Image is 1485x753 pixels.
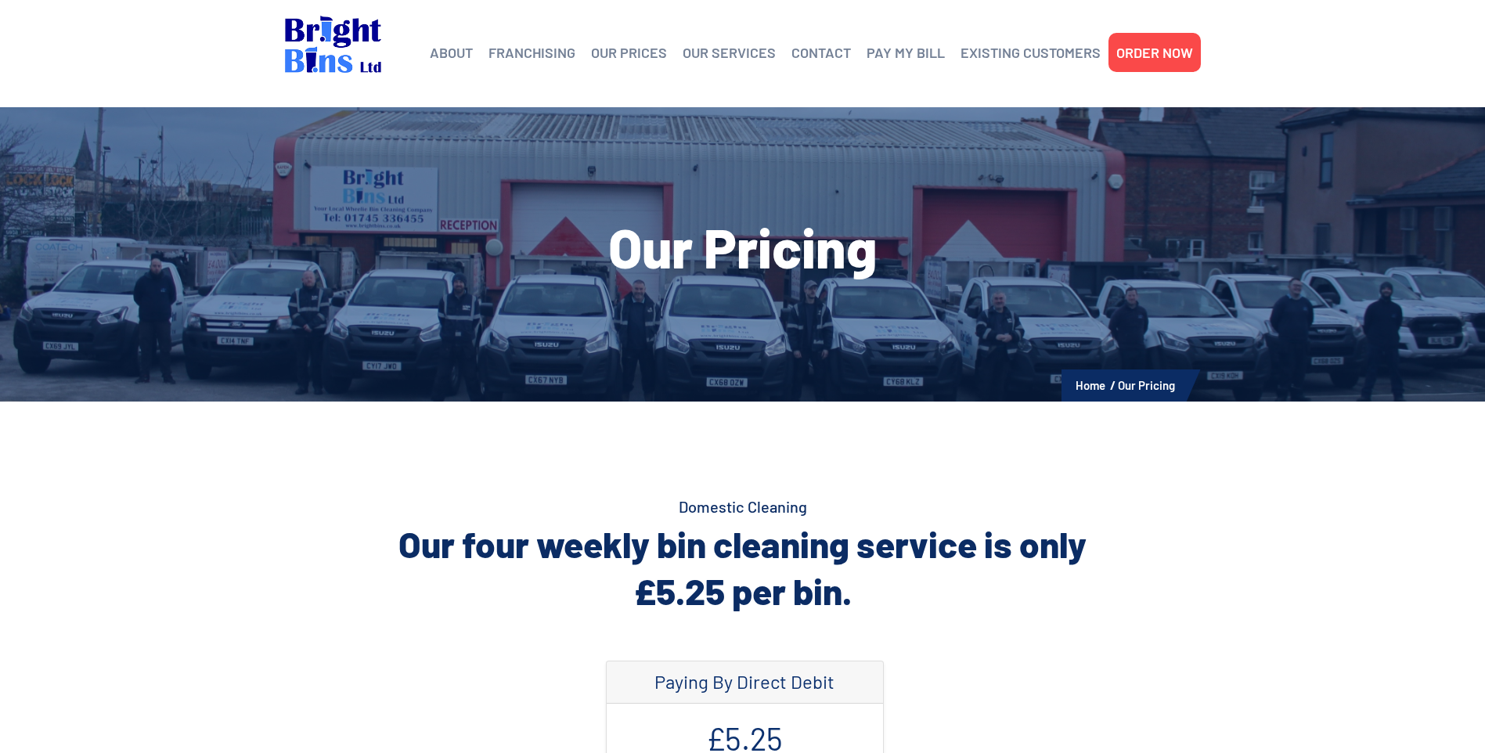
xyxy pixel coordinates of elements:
li: Our Pricing [1118,375,1175,395]
a: CONTACT [791,41,851,64]
h4: Paying By Direct Debit [622,671,867,694]
a: FRANCHISING [488,41,575,64]
h4: Domestic Cleaning [285,495,1201,517]
h1: Our Pricing [285,219,1201,274]
a: Home [1076,378,1105,392]
a: OUR PRICES [591,41,667,64]
a: ABOUT [430,41,473,64]
a: OUR SERVICES [683,41,776,64]
a: ORDER NOW [1116,41,1193,64]
h2: Our four weekly bin cleaning service is only £5.25 per bin. [285,521,1201,614]
a: EXISTING CUSTOMERS [961,41,1101,64]
a: PAY MY BILL [867,41,945,64]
